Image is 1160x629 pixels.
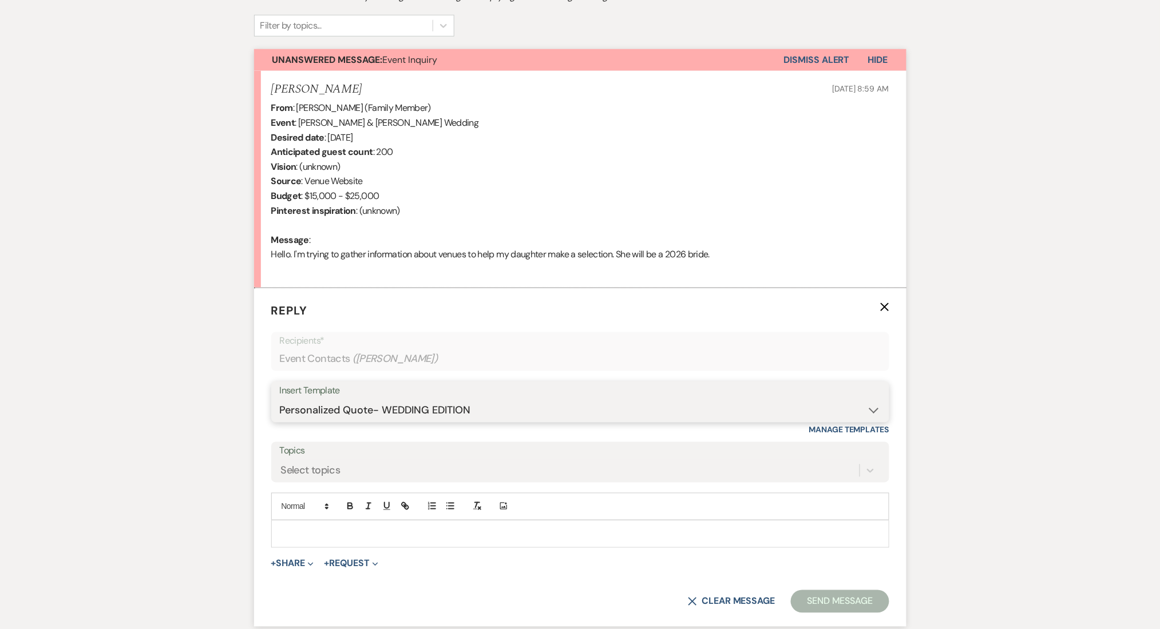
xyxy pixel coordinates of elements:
[809,425,889,435] a: Manage Templates
[271,303,308,318] span: Reply
[281,463,341,478] div: Select topics
[850,49,906,71] button: Hide
[832,83,889,94] span: [DATE] 8:59 AM
[784,49,850,71] button: Dismiss Alert
[260,19,322,33] div: Filter by topics...
[280,443,881,460] label: Topics
[868,54,888,66] span: Hide
[271,82,362,97] h5: [PERSON_NAME]
[271,559,314,568] button: Share
[272,54,438,66] span: Event Inquiry
[271,132,324,144] b: Desired date
[271,161,296,173] b: Vision
[271,175,302,187] b: Source
[353,351,438,367] span: ( [PERSON_NAME] )
[271,205,357,217] b: Pinterest inspiration
[280,348,881,370] div: Event Contacts
[271,101,889,276] div: : [PERSON_NAME] (Family Member) : [PERSON_NAME] & [PERSON_NAME] Wedding : [DATE] : 200 : (unknown...
[254,49,784,71] button: Unanswered Message:Event Inquiry
[271,190,302,202] b: Budget
[791,590,889,613] button: Send Message
[280,383,881,399] div: Insert Template
[271,117,295,129] b: Event
[688,597,775,606] button: Clear message
[280,333,881,348] p: Recipients*
[271,234,310,246] b: Message
[324,559,329,568] span: +
[272,54,383,66] strong: Unanswered Message:
[271,559,276,568] span: +
[324,559,378,568] button: Request
[271,102,293,114] b: From
[271,146,373,158] b: Anticipated guest count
